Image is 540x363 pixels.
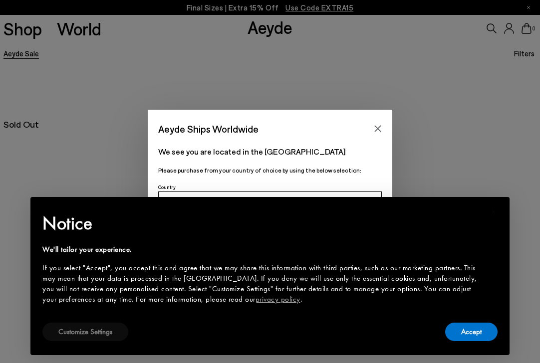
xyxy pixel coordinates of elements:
[445,323,498,341] button: Accept
[158,146,382,158] p: We see you are located in the [GEOGRAPHIC_DATA]
[158,120,259,138] span: Aeyde Ships Worldwide
[482,200,506,224] button: Close this notice
[158,184,176,190] span: Country
[256,294,300,304] a: privacy policy
[42,323,128,341] button: Customize Settings
[370,121,385,136] button: Close
[42,244,482,255] div: We'll tailor your experience.
[158,166,382,175] p: Please purchase from your country of choice by using the below selection:
[491,204,497,219] span: ×
[42,263,482,305] div: If you select "Accept", you accept this and agree that we may share this information with third p...
[42,210,482,236] h2: Notice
